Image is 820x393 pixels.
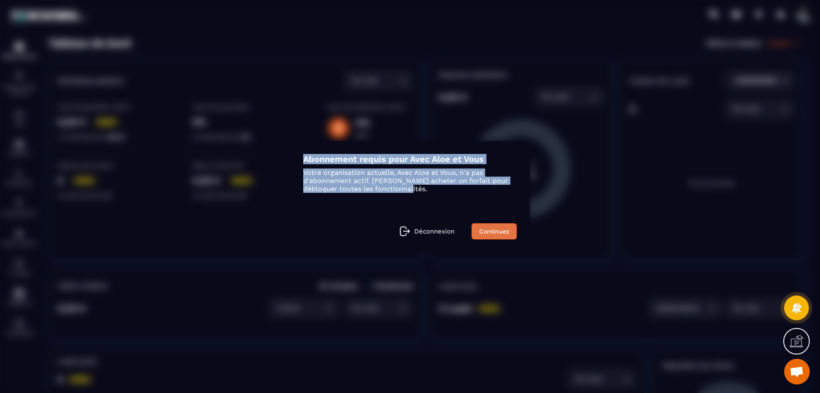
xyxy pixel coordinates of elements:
a: Déconnexion [400,226,454,236]
p: Votre organisation actuelle, Avec Aloe et Vous, n'a pas d'abonnement actif. [PERSON_NAME] acheter... [303,168,517,193]
div: Ouvrir le chat [784,359,810,384]
h4: Abonnement requis pour Avec Aloe et Vous [303,154,517,164]
p: Déconnexion [414,228,454,235]
a: Continuez [471,223,517,239]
